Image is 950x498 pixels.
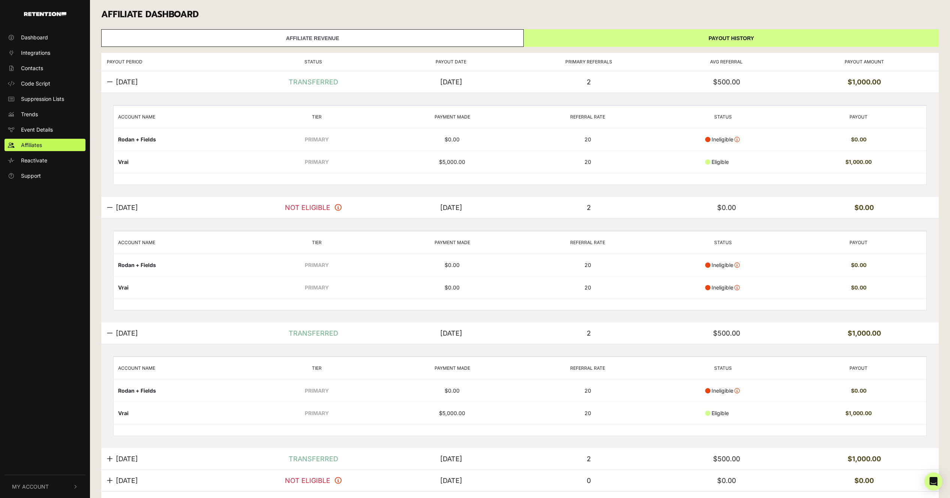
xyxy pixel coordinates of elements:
[114,128,249,150] td: Rodan + Fields
[440,454,462,464] div: [DATE]
[655,402,791,424] td: eligible
[791,253,926,276] td: $0.00
[114,276,249,298] td: Vrai
[114,150,249,173] td: Vrai
[107,58,244,65] div: PAYOUT PERIOD
[520,150,655,173] td: 20
[655,253,791,276] td: ineligible
[385,231,520,253] td: Payment Made
[791,231,926,253] td: Payout
[717,204,736,211] span: $0.00
[713,455,740,463] span: $500.00
[717,477,736,484] span: $0.00
[116,77,138,87] span: [DATE]
[385,276,520,298] td: $0.00
[24,12,66,16] img: Retention.com
[4,62,85,74] a: Contacts
[520,231,655,253] td: Referral Rate
[385,402,520,424] td: $5,000.00
[655,150,791,173] td: eligible
[116,454,138,464] span: [DATE]
[114,357,249,379] td: Account Name
[655,128,791,150] td: ineligible
[4,169,85,182] a: Support
[4,108,85,120] a: Trends
[440,475,462,486] div: [DATE]
[12,483,49,490] span: My Account
[655,357,791,379] td: Status
[791,276,926,298] td: $0.00
[655,379,791,402] td: ineligible
[116,328,138,338] span: [DATE]
[4,475,85,498] button: My Account
[520,253,655,276] td: 20
[520,128,655,150] td: 20
[114,231,249,253] td: Account Name
[249,231,384,253] td: Tier
[587,78,591,86] span: 2
[848,78,881,86] strong: $1,000.00
[440,77,462,87] div: [DATE]
[114,105,249,128] td: Account Name
[520,379,655,402] td: 20
[440,202,462,213] div: [DATE]
[21,110,38,118] span: Trends
[791,150,926,173] td: $1,000.00
[524,29,939,47] a: Payout History
[520,58,658,65] div: PRIMARY REFERRALS
[249,128,384,150] td: primary
[21,172,41,180] span: Support
[289,328,338,338] span: TRANSFERRED
[658,58,795,65] div: AVG REFERRAL
[249,276,384,298] td: primary
[249,105,384,128] td: Tier
[791,357,926,379] td: Payout
[385,150,520,173] td: $5,000.00
[587,204,591,211] span: 2
[655,276,791,298] td: ineligible
[925,472,943,490] div: Open Intercom Messenger
[382,58,520,65] div: PAYOUT DATE
[285,475,330,486] span: NOT ELIGIBLE
[587,329,591,337] span: 2
[114,402,249,424] td: Vrai
[249,253,384,276] td: primary
[385,128,520,150] td: $0.00
[4,77,85,90] a: Code Script
[4,31,85,43] a: Dashboard
[440,328,462,338] div: [DATE]
[116,475,138,486] span: [DATE]
[791,128,926,150] td: $0.00
[21,33,48,41] span: Dashboard
[385,357,520,379] td: Payment Made
[4,139,85,151] a: Affiliates
[101,29,524,47] a: Affiliate Revenue
[385,105,520,128] td: Payment Made
[848,455,881,463] strong: $1,000.00
[791,402,926,424] td: $1,000.00
[796,58,933,65] div: PAYOUT AMOUNT
[520,357,655,379] td: Referral Rate
[114,379,249,402] td: Rodan + Fields
[244,58,382,65] div: Status
[249,357,384,379] td: Tier
[854,477,874,484] strong: $0.00
[655,105,791,128] td: Status
[791,379,926,402] td: $0.00
[285,202,330,213] span: NOT ELIGIBLE
[713,78,740,86] span: $500.00
[249,379,384,402] td: primary
[101,9,939,20] h3: Affiliate Dashboard
[713,329,740,337] span: $500.00
[4,46,85,59] a: Integrations
[249,150,384,173] td: primary
[21,49,50,57] span: Integrations
[4,123,85,136] a: Event Details
[4,154,85,166] a: Reactivate
[21,141,42,149] span: Affiliates
[854,204,874,211] strong: $0.00
[385,379,520,402] td: $0.00
[520,402,655,424] td: 20
[21,126,53,133] span: Event Details
[587,477,591,484] span: 0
